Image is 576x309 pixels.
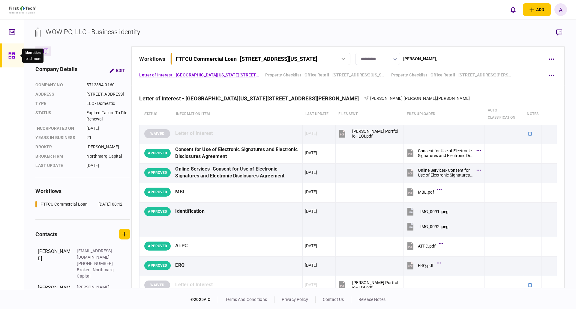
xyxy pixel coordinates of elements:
div: Provines Portfolio - LOI.pdf [352,280,399,290]
div: APPROVED [144,207,171,216]
div: APPROVED [144,242,171,251]
div: ATPC [175,239,300,253]
th: files sent [335,104,404,125]
div: workflows [139,55,165,63]
div: contacts [35,230,57,238]
div: APPROVED [144,188,171,197]
div: incorporated on [35,125,80,132]
div: [DATE] [86,125,130,132]
div: broker firm [35,153,80,159]
div: IMG_0091.jpeg [420,209,448,214]
div: Broker - Northmarq Capital [77,267,116,279]
a: Property Checklist - Office Retail - [STREET_ADDRESS][PERSON_NAME] - JBT, LLC [391,72,511,78]
button: Online Services- Consent for Use of Electronic Signatures and Electronic Disclosures Agreement.pdf [406,166,479,179]
div: ERQ.pdf [418,263,433,268]
div: [DATE] [305,130,317,136]
button: IMG_0092.jpeg [406,220,448,233]
span: [PERSON_NAME] [437,96,470,101]
div: 21 [86,135,130,141]
button: open adding identity options [523,3,551,16]
div: years in business [35,135,80,141]
a: contact us [323,297,344,302]
div: [PERSON_NAME] [86,144,130,150]
div: APPROVED [144,149,171,158]
div: [DATE] [305,282,317,288]
div: IMG_0092.jpeg [420,224,448,229]
button: Consent for Use of Electronic Signatures and Electronic Disclosures Agreement.pdf [406,146,479,160]
div: Identification [175,205,300,218]
div: MBL [175,185,300,199]
button: open notifications list [507,3,519,16]
div: [DATE] [305,243,317,249]
div: workflows [35,187,130,195]
th: last update [302,104,335,125]
span: [PERSON_NAME] [370,96,403,101]
div: [DATE] [305,208,317,214]
div: WOW PC, LLC - Business identity [46,27,140,37]
th: notes [524,104,541,125]
a: Property Checklist - Office Retail - [STREET_ADDRESS][US_STATE][US_STATE] - WOW PC, LLC [265,72,385,78]
div: WAIVED [144,281,170,290]
th: Files uploaded [404,104,485,125]
div: © 2025 AIO [190,296,218,303]
div: Consent for Use of Electronic Signatures and Electronic Disclosures Agreement.pdf [418,148,473,158]
div: FTFCU Commercial Loan - [STREET_ADDRESS][US_STATE] [176,56,317,62]
div: [DATE] [305,169,317,175]
div: APPROVED [144,261,171,270]
div: [EMAIL_ADDRESS][DOMAIN_NAME] [77,248,116,260]
th: Information item [173,104,302,125]
div: MBL.pdf [418,190,434,195]
div: Provines Portfolio - LOI.pdf [352,129,399,138]
div: Identities [25,50,41,56]
button: ERQ.pdf [406,259,439,272]
div: LLC - Domestic [86,100,130,107]
div: [DATE] [305,262,317,268]
div: ERQ [175,259,300,272]
button: A [554,3,567,16]
span: , [403,96,403,101]
button: MBL.pdf [406,185,440,199]
div: Expired Failure To File Renewal [86,110,130,122]
span: [PERSON_NAME] [403,96,436,101]
div: [DATE] [305,189,317,195]
button: Edit [105,65,130,76]
div: [STREET_ADDRESS] [86,91,130,97]
div: [DATE] [305,150,317,156]
button: Provines Portfolio - LOI.pdf [338,278,399,292]
div: 5712384-0160 [86,82,130,88]
div: Broker [35,144,80,150]
button: IMG_0091.jpeg [406,205,448,218]
div: Northmarq Capital [86,153,130,159]
button: read more [25,57,41,61]
div: APPROVED [144,168,171,177]
div: [PHONE_NUMBER] [77,260,116,267]
div: Online Services- Consent for Use of Electronic Signatures and Electronic Disclosures Agreement.pdf [418,168,473,177]
div: ATPC.pdf [418,244,436,248]
div: [PERSON_NAME] [38,248,71,279]
div: Type [35,100,80,107]
div: company no. [35,82,80,88]
th: status [139,104,173,125]
a: Letter of Interest - [GEOGRAPHIC_DATA][US_STATE][STREET_ADDRESS][PERSON_NAME] [139,72,259,78]
div: Letter of Interest [175,278,300,292]
a: FTFCU Commercial Loan[DATE] 08:42 [35,201,122,207]
div: Letter of Interest [175,127,300,140]
div: company details [35,65,77,76]
div: [DATE] [86,162,130,169]
a: release notes [358,297,385,302]
th: auto classification [485,104,524,125]
img: client company logo [9,6,36,13]
div: Consent for Use of Electronic Signatures and Electronic Disclosures Agreement [175,146,300,160]
button: FTFCU Commercial Loan- [STREET_ADDRESS][US_STATE] [170,53,350,65]
div: last update [35,162,80,169]
div: [PERSON_NAME] , ... [403,56,442,62]
div: Letter of Interest - [GEOGRAPHIC_DATA][US_STATE][STREET_ADDRESS][PERSON_NAME] [139,95,364,102]
div: address [35,91,80,97]
a: terms and conditions [225,297,267,302]
div: [DATE] 08:42 [98,201,123,207]
div: status [35,110,80,122]
a: privacy policy [282,297,308,302]
button: Provines Portfolio - LOI.pdf [338,127,399,140]
div: WAIVED [144,129,170,138]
